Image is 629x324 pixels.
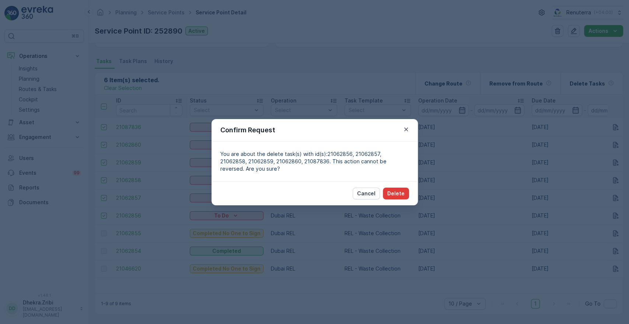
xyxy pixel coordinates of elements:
[357,190,375,197] p: Cancel
[220,150,409,173] p: You are about the delete task(s) with id(s):21062856, 21062857, 21062858, 21062859, 21062860, 210...
[383,188,409,199] button: Delete
[387,190,405,197] p: Delete
[353,188,380,199] button: Cancel
[220,125,275,135] p: Confirm Request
